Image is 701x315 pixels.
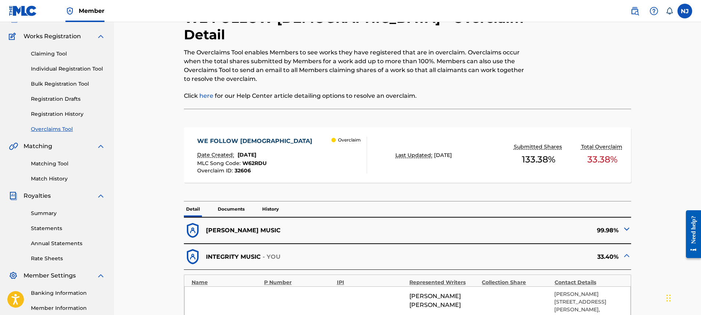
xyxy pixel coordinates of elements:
a: Individual Registration Tool [31,65,105,73]
p: Last Updated: [395,151,434,159]
span: Matching [24,142,52,151]
div: Contact Details [555,279,623,286]
div: Help [647,4,661,18]
img: dfb38c8551f6dcc1ac04.svg [184,222,202,240]
img: Matching [9,142,18,151]
p: Date Created: [197,151,236,159]
img: search [630,7,639,15]
div: Drag [666,287,671,309]
span: 32606 [235,167,251,174]
div: Name [192,279,260,286]
div: Notifications [666,7,673,15]
div: Collection Share [482,279,551,286]
p: Documents [216,201,247,217]
p: - YOU [263,253,281,261]
img: dfb38c8551f6dcc1ac04.svg [184,248,202,266]
p: Click for our Help Center article detailing options to resolve an overclaim. [184,92,529,100]
div: P Number [264,279,333,286]
p: [PERSON_NAME] MUSIC [206,226,281,235]
a: Overclaims Tool [31,125,105,133]
a: Match History [31,175,105,183]
p: [STREET_ADDRESS][PERSON_NAME], [554,298,623,314]
span: [PERSON_NAME] [PERSON_NAME] [409,292,478,309]
a: Matching Tool [31,160,105,168]
img: expand [96,191,105,200]
span: W62RDU [242,160,267,167]
img: MLC Logo [9,6,37,16]
span: 133.38 % [522,153,555,166]
img: expand [96,32,105,41]
p: Submitted Shares [514,143,564,151]
p: The Overclaims Tool enables Members to see works they have registered that are in overclaim. Over... [184,48,529,83]
img: Royalties [9,191,18,200]
img: Member Settings [9,271,18,280]
div: IPI [337,279,406,286]
a: here [199,92,213,99]
a: WE FOLLOW [DEMOGRAPHIC_DATA]Date Created:[DATE]MLC Song Code:W62RDUOverclaim ID:32606 OverclaimLa... [184,128,631,183]
a: Claiming Tool [31,50,105,58]
span: MLC Song Code : [197,160,242,167]
p: Total Overclaim [581,143,624,151]
a: Banking Information [31,289,105,297]
img: help [650,7,658,15]
h2: WE FOLLOW [DEMOGRAPHIC_DATA] - Overclaim Detail [184,10,529,43]
img: expand-cell-toggle [622,251,631,260]
p: Overclaim [338,137,361,143]
div: WE FOLLOW [DEMOGRAPHIC_DATA] [197,137,316,146]
div: User Menu [677,4,692,18]
iframe: Resource Center [680,204,701,264]
span: Member Settings [24,271,76,280]
img: Top Rightsholder [65,7,74,15]
a: CatalogCatalog [9,14,47,23]
a: Member Information [31,304,105,312]
img: expand [96,142,105,151]
a: Summary [31,210,105,217]
img: Works Registration [9,32,18,41]
span: 33.38 % [587,153,618,166]
a: Rate Sheets [31,255,105,262]
a: Public Search [627,4,642,18]
p: [PERSON_NAME] [554,290,623,298]
span: Member [79,7,104,15]
a: Bulk Registration Tool [31,80,105,88]
p: History [260,201,281,217]
a: Registration History [31,110,105,118]
p: Detail [184,201,202,217]
img: expand [96,271,105,280]
div: 99.98% [408,222,631,240]
img: expand-cell-toggle [622,225,631,233]
span: Overclaim ID : [197,167,235,174]
div: 33.40% [408,248,631,266]
iframe: Chat Widget [664,280,701,315]
span: [DATE] [238,151,256,158]
span: [DATE] [434,152,452,158]
span: Royalties [24,191,51,200]
a: Annual Statements [31,240,105,247]
p: INTEGRITY MUSIC [206,253,261,261]
span: Works Registration [24,32,81,41]
a: Registration Drafts [31,95,105,103]
div: Represented Writers [409,279,478,286]
a: Statements [31,225,105,232]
